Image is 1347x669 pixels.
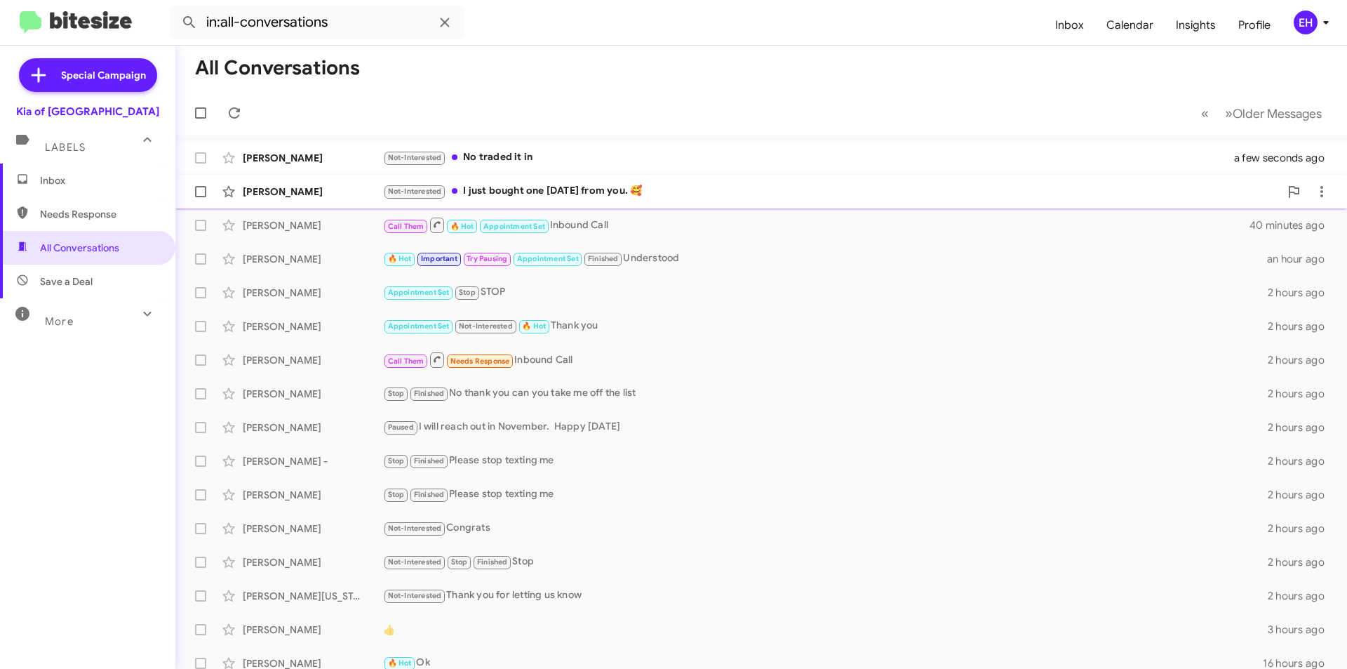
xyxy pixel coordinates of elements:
div: Congrats [383,520,1268,536]
input: Search [170,6,464,39]
div: 2 hours ago [1268,555,1336,569]
div: Inbound Call [383,351,1268,369]
span: » [1225,105,1233,122]
span: 🔥 Hot [388,254,412,263]
div: I will reach out in November. Happy [DATE] [383,419,1268,435]
div: 2 hours ago [1268,522,1336,536]
div: Inbound Call [383,216,1252,234]
div: Thank you for letting us know [383,588,1268,604]
span: 🔥 Hot [450,222,474,231]
div: 2 hours ago [1268,353,1336,367]
div: 2 hours ago [1268,454,1336,468]
span: Call Them [388,357,424,366]
span: Finished [414,389,445,398]
span: Appointment Set [483,222,545,231]
span: Save a Deal [40,274,93,289]
span: More [45,315,74,328]
div: [PERSON_NAME][US_STATE] [243,589,383,603]
span: « [1201,105,1209,122]
span: Needs Response [450,357,510,366]
span: Stop [388,389,405,398]
div: [PERSON_NAME] [243,252,383,266]
span: Special Campaign [61,68,146,82]
div: I just bought one [DATE] from you. 🥰 [383,183,1280,199]
div: Thank you [383,318,1268,334]
span: Finished [414,490,445,499]
span: Stop [451,557,468,567]
span: Not-Interested [388,187,442,196]
div: 2 hours ago [1268,589,1336,603]
div: Understood [383,251,1267,267]
div: [PERSON_NAME] - [243,454,383,468]
span: Paused [388,423,414,432]
div: 2 hours ago [1268,319,1336,333]
div: [PERSON_NAME] [243,286,383,300]
h1: All Conversations [195,57,360,79]
div: [PERSON_NAME] [243,488,383,502]
span: Try Pausing [467,254,507,263]
span: Important [421,254,457,263]
div: [PERSON_NAME] [243,555,383,569]
div: 👍 [383,623,1268,637]
div: [PERSON_NAME] [243,387,383,401]
a: Special Campaign [19,58,157,92]
span: 🔥 Hot [388,658,412,668]
div: Please stop texting me [383,453,1268,469]
div: [PERSON_NAME] [243,420,383,435]
div: 2 hours ago [1268,488,1336,502]
div: [PERSON_NAME] [243,522,383,536]
span: Not-Interested [459,322,513,331]
span: Appointment Set [388,288,450,297]
span: All Conversations [40,241,119,255]
span: Call Them [388,222,424,231]
button: EH [1282,11,1332,34]
div: [PERSON_NAME] [243,185,383,199]
span: Stop [388,490,405,499]
span: Not-Interested [388,153,442,162]
span: Appointment Set [388,322,450,331]
div: Kia of [GEOGRAPHIC_DATA] [16,105,159,119]
button: Next [1217,99,1330,128]
div: [PERSON_NAME] [243,218,383,232]
div: [PERSON_NAME] [243,623,383,637]
div: [PERSON_NAME] [243,353,383,367]
span: Not-Interested [388,557,442,567]
span: Needs Response [40,207,159,221]
span: Not-Interested [388,591,442,600]
div: No thank you can you take me off the list [383,385,1268,402]
span: Stop [459,288,476,297]
div: 40 minutes ago [1252,218,1336,232]
div: 2 hours ago [1268,286,1336,300]
div: STOP [383,284,1268,300]
div: No traded it in [383,150,1252,166]
a: Inbox [1044,5,1095,46]
span: Finished [588,254,619,263]
span: Appointment Set [517,254,579,263]
div: [PERSON_NAME] [243,151,383,165]
a: Profile [1227,5,1282,46]
a: Insights [1165,5,1227,46]
div: EH [1294,11,1318,34]
nav: Page navigation example [1193,99,1330,128]
span: Older Messages [1233,106,1322,121]
div: 2 hours ago [1268,420,1336,435]
div: an hour ago [1267,252,1336,266]
div: Please stop texting me [383,486,1268,503]
span: Inbox [40,173,159,187]
div: 3 hours ago [1268,623,1336,637]
span: Stop [388,456,405,465]
span: Labels [45,141,86,154]
div: Stop [383,554,1268,570]
button: Previous [1193,99,1217,128]
div: 2 hours ago [1268,387,1336,401]
a: Calendar [1095,5,1165,46]
span: Finished [414,456,445,465]
span: Finished [477,557,508,567]
div: [PERSON_NAME] [243,319,383,333]
span: 🔥 Hot [522,322,546,331]
span: Not-Interested [388,524,442,533]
